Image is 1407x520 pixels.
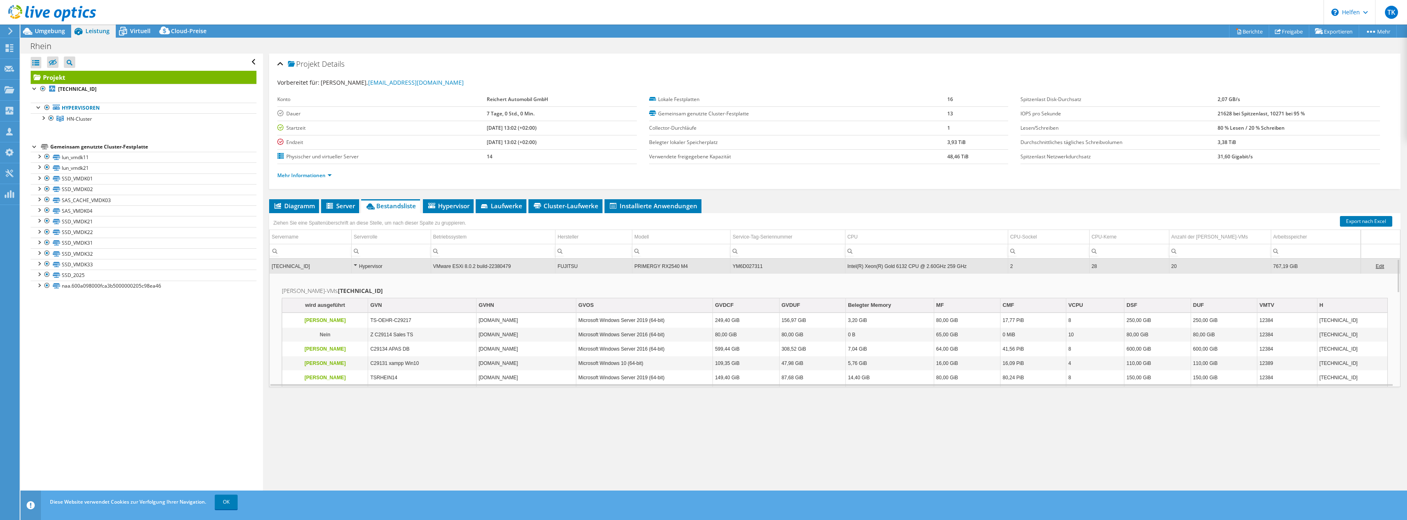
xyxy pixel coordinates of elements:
font: 3,93 TiB [947,139,966,146]
td: Column wird ausgeführt, Value Yes [282,371,368,385]
td: CPU-Kernel-Spalte [1089,230,1169,244]
a: lun_vmdk11 [31,152,256,162]
td: GVDCF Column [713,298,780,313]
font: IOPS pro Sekunde [1020,110,1061,117]
td: Column CPU-Kerne, Value 28 [1089,259,1169,273]
font: Startzeit [286,124,306,131]
td: Column wird ausgeführt, Value Yes [282,356,368,371]
font: 1 [947,124,950,131]
font: Freigabe [1282,28,1303,35]
font: Hersteller [557,234,578,240]
td: Column MF, Value 80,00 GiB [934,313,1000,328]
div: H [1319,300,1323,310]
td: Column VCPU, Value 8 [1066,313,1124,328]
td: Column VMTV, Value 12384 [1257,313,1317,328]
font: Serverrolle [354,234,378,240]
td: Column GVDUF, Value 308,52 GiB [779,342,846,356]
td: GVOS Column [576,298,713,313]
a: Mehr [1359,25,1397,38]
td: Column GVDCF, Value 149,40 GiB [713,371,780,385]
font: Gemeinsam genutzte Cluster-Festplatte [50,143,148,150]
font: [PERSON_NAME], [321,79,368,86]
td: Column DUF, Value 600,00 GiB [1191,342,1257,356]
font: Servername [272,234,298,240]
font: Hypervisor [438,202,470,210]
a: lun_vmdk21 [31,162,256,173]
td: Column DUF, Value 150,00 GiB [1191,371,1257,385]
td: GVDUF Column [779,298,846,313]
a: SSD_VMDK02 [31,184,256,195]
div: GVN [370,300,382,310]
td: Serverrolle Column [351,230,431,244]
td: Column Modell, Value PRIMERGY RX2540 M4 [632,259,730,273]
td: Column DSF, Value 150,00 GiB [1124,371,1191,385]
td: Column Arbeitsspeicher, Value 767,19 GiB [1271,259,1360,273]
font: Gemeinsam genutzte Cluster-Festplatte [658,110,749,117]
p: [PERSON_NAME] [284,344,366,354]
font: SAS_VMDK04 [62,207,92,214]
font: SSD_VMDK02 [62,186,93,193]
td: GVHN Column [476,298,576,313]
font: Projekt [296,59,320,69]
font: SSD_VMDK33 [62,261,93,268]
td: Säulenmodell, Filterzelle [632,244,730,258]
font: Physischer und virtueller Server [286,153,359,160]
td: Column GVHN, Value C29114.rhein.zone [476,328,576,342]
td: Column Service Tag Serial Number, Value YM6D027311 [730,259,845,273]
td: Column GVDUF, Value 47,98 GiB [779,356,846,371]
font: naa.600a098000fca3b5000000205c98ea46 [62,282,161,289]
div: Belegter Memory [848,300,891,310]
font: Installierte Anwendungen [620,202,697,210]
font: Arbeitsspeicher [1273,234,1307,240]
td: Column CMF, Value 0 MiB [1000,328,1066,342]
div: GVDCF [715,300,734,310]
div: GVHN [479,300,494,310]
td: Column VCPU, Value 4 [1066,356,1124,371]
font: 31,60 Gigabit/s [1218,153,1253,160]
font: 2,07 GB/s [1218,96,1240,103]
div: DSF [1126,300,1137,310]
font: [DATE] 13:02 (+02:00) [487,139,537,146]
font: Mehr [1377,28,1390,35]
a: SSD_VMDK22 [31,227,256,238]
h2: [PERSON_NAME]-VMs [282,286,1388,296]
td: Spalte Service-Tag-Seriennummer, Filterzelle [730,244,845,258]
font: Laufwerke [491,202,522,210]
font: Diese Website verwendet Cookies zur Verfolgung Ihrer Navigation. [50,498,206,505]
a: Exportieren [1309,25,1359,38]
td: Column Hersteller, Value FUJITSU [555,259,632,273]
td: Column VMTV, Value 12384 [1257,328,1317,342]
font: Ziehen Sie eine Spaltenüberschrift an diese Stelle, um nach dieser Spalte zu gruppieren. [273,220,466,226]
font: Server [336,202,355,210]
font: SSD_VMDK21 [62,218,93,225]
td: Column Belegter Memory, Value 7,04 GiB [846,342,934,356]
td: Column GVN, Value C29131 xampp Win10 [368,356,476,371]
font: Reichert Automobil GmbH [487,96,548,103]
a: Projekt [31,71,256,84]
font: Umgebung [35,27,65,35]
td: GVN Column [368,298,476,313]
td: MF Column [934,298,1000,313]
font: SSD_VMDK01 [62,175,93,182]
div: VMTV [1259,300,1274,310]
td: Spalte „Service-Tag-Seriennummer“ [730,230,845,244]
td: Column GVHN, Value C29217.rhein.zone [476,313,576,328]
td: Column GVDCF, Value 109,35 GiB [713,356,780,371]
td: Arbeitsspeicher Column [1271,230,1360,244]
td: Column GVDUF, Value 156,97 GiB [779,313,846,328]
td: Column MF, Value 65,00 GiB [934,328,1000,342]
td: Spalte „Anzahl der Gast-VMs“ [1169,230,1271,244]
a: naa.600a098000fca3b5000000205c98ea46 [31,281,256,291]
td: Column MF, Value 64,00 GiB [934,342,1000,356]
td: Spalte Arbeitsspeicher, Filterzelle [1271,244,1360,258]
font: OK [223,498,229,505]
font: Mehr Informationen [277,172,326,179]
td: Column GVOS, Value Microsoft Windows Server 2019 (64-bit) [576,313,713,328]
font: 80 % Lesen / 20 % Schreiben [1218,124,1285,131]
td: Spalte Serverrolle, Filterzelle [351,244,431,258]
font: Cluster-Laufwerke [544,202,598,210]
font: Cloud-Preise [171,27,207,35]
td: Column VMTV, Value 12389 [1257,356,1317,371]
font: Vorbereitet für: [277,79,319,86]
div: DUF [1193,300,1204,310]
